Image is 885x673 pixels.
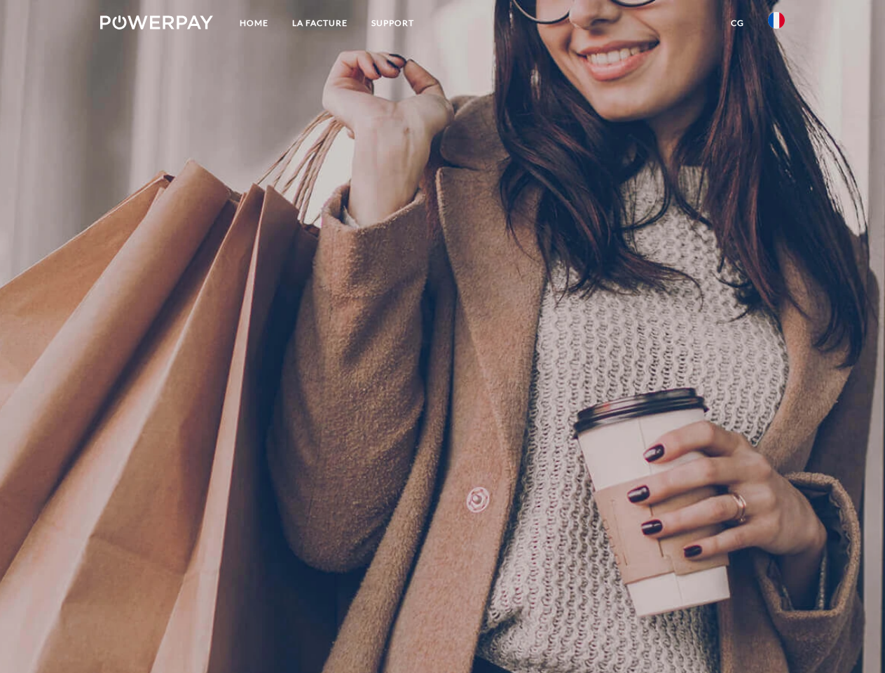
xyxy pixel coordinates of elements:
[228,11,280,36] a: Home
[719,11,756,36] a: CG
[768,12,785,29] img: fr
[280,11,359,36] a: LA FACTURE
[359,11,426,36] a: Support
[100,15,213,29] img: logo-powerpay-white.svg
